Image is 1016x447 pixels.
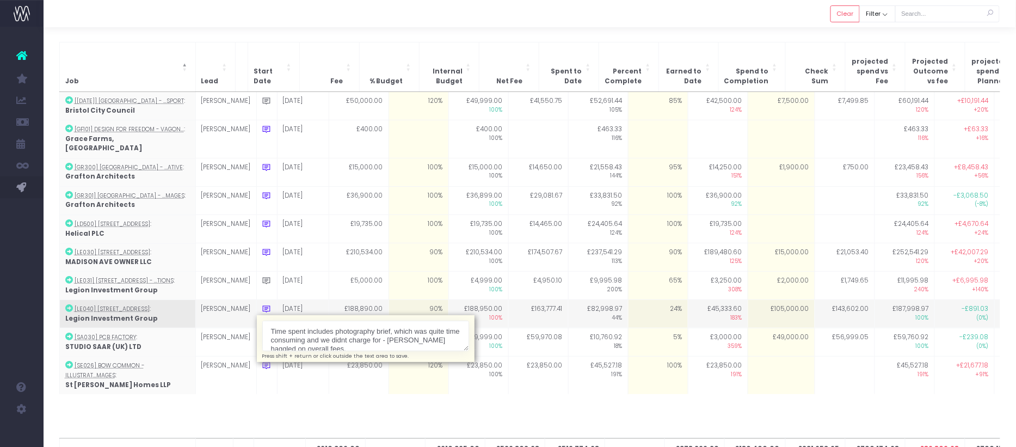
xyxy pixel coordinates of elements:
span: 100% [454,200,503,209]
img: images/default_profile_image.png [14,425,30,442]
td: £41,550.75 [508,92,568,120]
td: £19,735.00 [329,215,389,243]
abbr: [GF101] Design For Freedom - Vagon [75,125,184,133]
abbr: [SE026] Bow Common - Illustrative Images [65,362,144,379]
span: 92% [880,200,929,209]
td: £33,831.50 [875,186,934,215]
span: 100% [454,229,503,237]
td: £3,000.00 [688,328,748,357]
td: £4,950.10 [508,272,568,300]
td: £7,500.00 [748,92,815,120]
span: +20% [940,106,989,114]
strong: STUDIO SAAR (UK) LTD [65,342,141,351]
span: 183% [694,314,742,322]
td: £23,850.00 [329,357,389,394]
span: 100% [454,371,503,379]
td: £82,998.97 [568,300,628,328]
abbr: [GR301] Kingston University - Middle Mill - Verified Images [75,192,184,200]
span: 116% [574,134,623,143]
td: £19,735.00 [688,215,748,243]
span: (0%) [940,342,989,351]
td: [DATE] [277,272,329,300]
span: 100% [454,172,503,180]
abbr: [GR300] Kingston University - Middle Mill - Illustrative [75,163,183,172]
th: Start Date: Activate to sort: Activate to sort: Activate to sort [248,42,299,91]
td: : [59,120,195,158]
strong: Helical PLC [65,229,104,238]
small: Press shift + return or click outside the text area to save. [262,351,409,359]
span: 156% [880,172,929,180]
td: £59,999.00 [448,328,508,357]
td: 85% [628,92,688,120]
td: [PERSON_NAME] [195,328,256,357]
td: £21,558.43 [568,158,628,186]
span: +£8,458.43 [955,163,989,173]
td: £59,970.08 [508,328,568,357]
span: 100% [454,286,503,294]
span: 151% [694,172,742,180]
strong: Grafton Architects [65,172,135,181]
span: Lead [201,77,219,87]
td: £50,000.00 [329,92,389,120]
td: [DATE] [277,158,329,186]
td: [DATE] [277,186,329,215]
strong: Legion Investment Group [65,314,158,323]
td: 100% [628,357,688,394]
span: Projected Outcome vs fee [911,57,949,86]
td: £237,541.29 [568,243,628,272]
span: 100% [454,314,503,322]
td: £23,850.00 [448,357,508,394]
td: [PERSON_NAME] [195,120,256,158]
td: £210,534.00 [329,243,389,272]
td: £10,760.92 [568,328,628,357]
span: 125% [694,258,742,266]
td: £23,850.00 [688,357,748,394]
span: 240% [880,286,929,294]
th: Percent Complete: Activate to sort: Activate to sort: Activate to sort [599,42,658,91]
span: projected spend vs Planned [971,57,1008,86]
strong: Bristol City Council [65,106,135,115]
span: Earned to Date [664,67,702,86]
span: -£891.03 [962,304,989,314]
td: £11,995.98 [875,272,934,300]
td: 24% [628,300,688,328]
td: £7,499.85 [815,92,875,120]
abbr: [LE030] 1122 Madison Avenue [75,248,150,256]
th: Job: Activate to invert sorting: Activate to invert sorting: Activate to invert sorting [59,42,195,91]
td: : [59,357,195,394]
td: £174,507.67 [508,243,568,272]
span: +140% [940,286,989,294]
input: Search... [895,5,1000,22]
td: [PERSON_NAME] [195,215,256,243]
td: £15,000.00 [329,158,389,186]
span: Spend to Completion [724,67,769,86]
th: Net Fee: Activate to sort: Activate to sort: Activate to sort [479,42,539,91]
td: £2,000.00 [748,272,815,300]
abbr: [LE031] 1122 Madison Avenue - Illustrations [75,277,174,285]
td: £15,000.00 [448,158,508,186]
td: £45,527.18 [568,357,628,394]
td: £5,000.00 [329,272,389,300]
strong: Legion Investment Group [65,286,158,295]
th: Projected Outcome vs fee: Activate to sort: Activate to sort: Activate to sort [905,42,965,91]
td: £3,250.00 [688,272,748,300]
span: +£63.33 [964,125,989,134]
button: Clear [830,5,860,22]
th: Lead: Activate to sort: Activate to sort: Activate to sort [195,42,235,91]
th: Earned to Date: Activate to sort: Activate to sort: Activate to sort [658,42,718,91]
th: Check Sum: Activate to sort: Activate to sort: Activate to sort [785,42,845,91]
td: £163,777.41 [508,300,568,328]
td: £45,527.18 [875,357,934,394]
td: 100% [389,215,448,243]
td: 100% [389,158,448,186]
td: : [59,158,195,186]
th: Internal Budget: Activate to sort: Activate to sort: Activate to sort [419,42,479,91]
td: £400.00 [448,120,508,158]
span: 359% [694,342,742,351]
td: £4,999.00 [448,272,508,300]
td: £49,999.00 [448,92,508,120]
td: £60,191.44 [875,92,934,120]
span: -£3,068.50 [954,191,989,201]
td: : [59,243,195,272]
span: 124% [694,106,742,114]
